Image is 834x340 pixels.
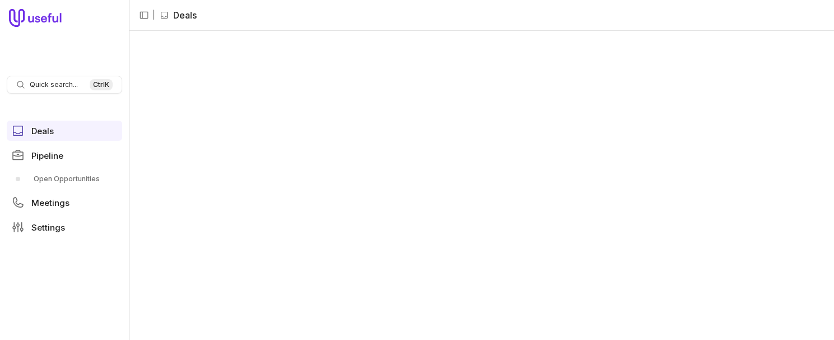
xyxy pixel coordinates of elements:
span: Quick search... [30,80,78,89]
a: Deals [7,121,122,141]
span: Meetings [31,199,69,207]
div: Pipeline submenu [7,170,122,188]
span: Settings [31,223,65,232]
a: Pipeline [7,145,122,166]
li: Deals [160,8,197,22]
a: Open Opportunities [7,170,122,188]
kbd: Ctrl K [90,79,113,90]
span: Deals [31,127,54,135]
button: Collapse sidebar [136,7,152,24]
a: Meetings [7,192,122,213]
span: Pipeline [31,151,63,160]
a: Settings [7,217,122,237]
span: | [152,8,155,22]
